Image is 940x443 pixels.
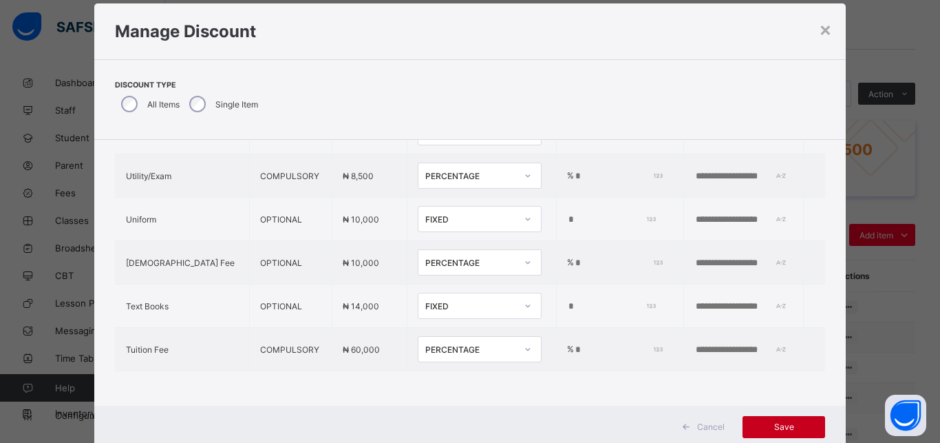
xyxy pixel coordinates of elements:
[557,328,684,371] td: %
[425,258,516,268] div: PERCENTAGE
[215,99,258,110] label: Single Item
[343,344,380,355] span: ₦ 60,000
[115,328,249,371] td: Tuition Fee
[249,198,332,241] td: OPTIONAL
[557,154,684,198] td: %
[343,301,379,311] span: ₦ 14,000
[115,198,249,241] td: Uniform
[697,422,725,432] span: Cancel
[249,241,332,285] td: OPTIONAL
[115,21,826,41] h1: Manage Discount
[249,154,332,198] td: COMPULSORY
[115,81,261,90] span: Discount Type
[885,395,926,436] button: Open asap
[557,241,684,285] td: %
[819,17,832,41] div: ×
[343,214,379,225] span: ₦ 10,000
[343,258,379,268] span: ₦ 10,000
[343,171,374,181] span: ₦ 8,500
[425,214,516,225] div: FIXED
[115,241,249,285] td: [DEMOGRAPHIC_DATA] Fee
[249,285,332,328] td: OPTIONAL
[115,154,249,198] td: Utility/Exam
[249,328,332,371] td: COMPULSORY
[753,422,815,432] span: Save
[115,285,249,328] td: Text Books
[425,301,516,311] div: FIXED
[147,99,180,110] label: All Items
[425,344,516,355] div: PERCENTAGE
[425,171,516,181] div: PERCENTAGE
